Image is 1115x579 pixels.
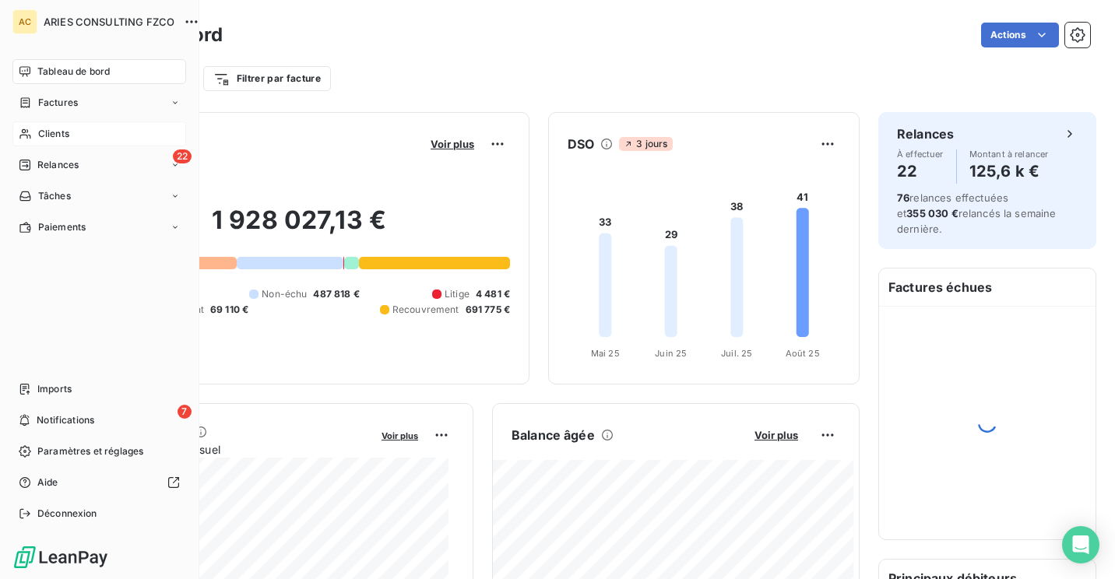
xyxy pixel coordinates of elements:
[173,149,192,163] span: 22
[1062,526,1099,563] div: Open Intercom Messenger
[37,382,72,396] span: Imports
[897,149,944,159] span: À effectuer
[969,149,1049,159] span: Montant à relancer
[12,377,186,402] a: Imports
[897,191,909,204] span: 76
[37,444,143,458] span: Paramètres et réglages
[969,159,1049,184] h4: 125,6 k €
[12,9,37,34] div: AC
[88,205,510,251] h2: 1 928 027,13 €
[12,439,186,464] a: Paramètres et réglages
[12,153,186,177] a: 22Relances
[382,430,418,441] span: Voir plus
[210,303,248,317] span: 69 110 €
[568,135,594,153] h6: DSO
[12,121,186,146] a: Clients
[619,137,672,151] span: 3 jours
[262,287,307,301] span: Non-échu
[466,303,510,317] span: 691 775 €
[37,413,94,427] span: Notifications
[655,348,687,359] tspan: Juin 25
[12,215,186,240] a: Paiements
[392,303,459,317] span: Recouvrement
[37,507,97,521] span: Déconnexion
[906,207,958,219] span: 355 030 €
[786,348,820,359] tspan: Août 25
[879,268,1096,306] h6: Factures échues
[12,545,109,570] img: Logo LeanPay
[426,137,479,151] button: Voir plus
[203,66,331,91] button: Filtrer par facture
[178,405,192,419] span: 7
[38,127,69,141] span: Clients
[38,96,78,110] span: Factures
[12,184,186,209] a: Tâches
[431,138,474,150] span: Voir plus
[37,65,110,79] span: Tableau de bord
[750,428,803,442] button: Voir plus
[88,441,371,458] span: Chiffre d'affaires mensuel
[38,220,86,234] span: Paiements
[37,158,79,172] span: Relances
[721,348,752,359] tspan: Juil. 25
[591,348,620,359] tspan: Mai 25
[897,125,954,143] h6: Relances
[981,23,1059,47] button: Actions
[44,16,174,28] span: ARIES CONSULTING FZCO
[12,90,186,115] a: Factures
[445,287,470,301] span: Litige
[754,429,798,441] span: Voir plus
[12,59,186,84] a: Tableau de bord
[37,475,58,490] span: Aide
[377,428,423,442] button: Voir plus
[476,287,510,301] span: 4 481 €
[512,426,595,444] h6: Balance âgée
[313,287,359,301] span: 487 818 €
[897,191,1057,235] span: relances effectuées et relancés la semaine dernière.
[38,189,71,203] span: Tâches
[12,470,186,495] a: Aide
[897,159,944,184] h4: 22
